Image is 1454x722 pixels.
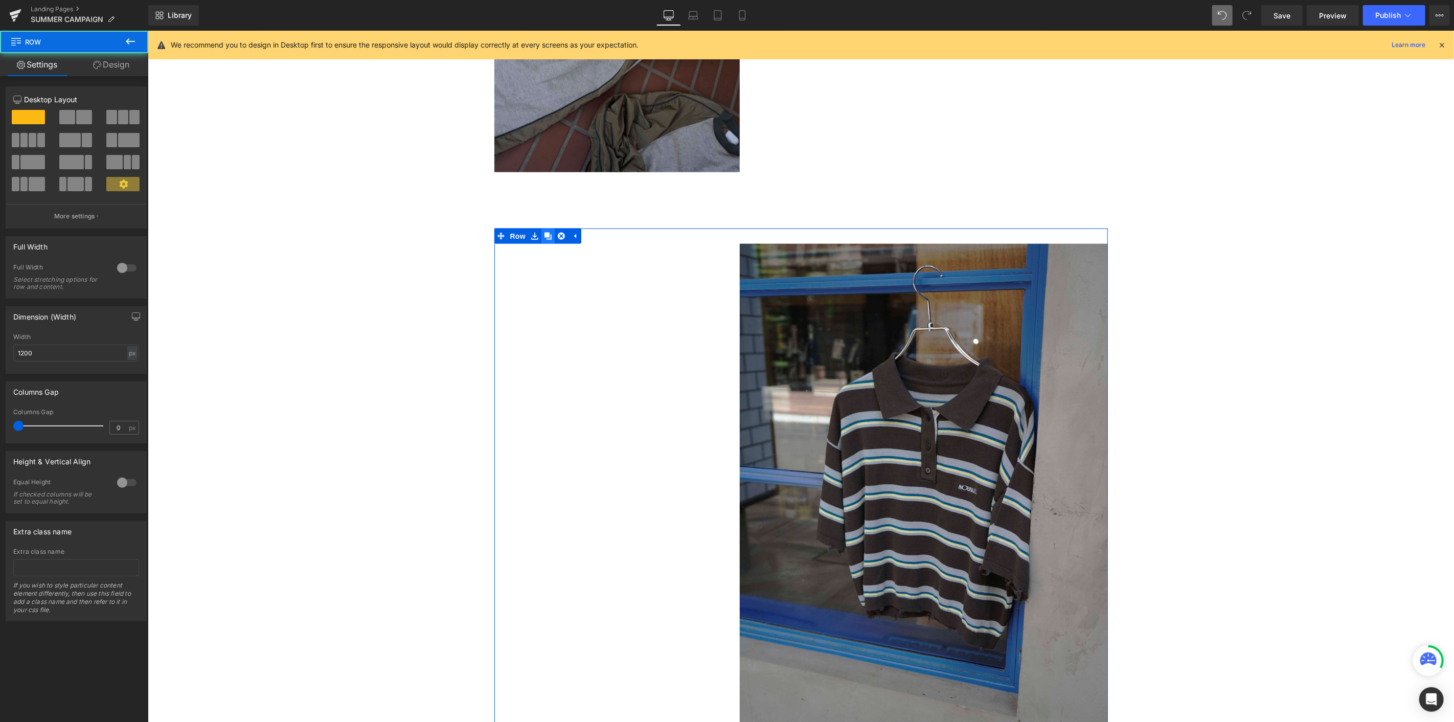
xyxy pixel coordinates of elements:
[13,382,59,396] div: Columns Gap
[360,198,380,213] span: Row
[394,198,407,213] a: Clone Row
[31,15,103,24] span: SUMMER CAMPAIGN
[74,53,148,76] a: Design
[127,346,138,360] div: px
[1388,39,1429,51] a: Learn more
[13,345,139,362] input: auto
[13,548,139,555] div: Extra class name
[13,452,90,466] div: Height & Vertical Align
[13,522,72,536] div: Extra class name
[380,198,394,213] a: Save row
[13,478,107,489] div: Equal Height
[13,333,139,341] div: Width
[656,5,681,26] a: Desktop
[10,31,112,53] span: Row
[1274,10,1290,21] span: Save
[13,94,139,105] p: Desktop Layout
[1363,5,1425,26] button: Publish
[31,5,148,13] a: Landing Pages
[168,11,192,20] span: Library
[13,276,105,290] div: Select stretching options for row and content.
[1419,687,1444,712] div: Open Intercom Messenger
[129,424,138,431] span: px
[1212,5,1233,26] button: Undo
[171,39,639,51] p: We recommend you to design in Desktop first to ensure the responsive layout would display correct...
[1375,11,1401,19] span: Publish
[13,409,139,416] div: Columns Gap
[13,581,139,621] div: If you wish to style particular content element differently, then use this field to add a class n...
[13,491,105,505] div: If checked columns will be set to equal height.
[681,5,706,26] a: Laptop
[420,198,434,213] a: Expand / Collapse
[1319,10,1347,21] span: Preview
[730,5,755,26] a: Mobile
[13,237,48,251] div: Full Width
[1237,5,1257,26] button: Redo
[407,198,420,213] a: Remove Row
[1307,5,1359,26] a: Preview
[706,5,730,26] a: Tablet
[13,263,107,274] div: Full Width
[54,212,95,221] p: More settings
[13,307,76,321] div: Dimension (Width)
[148,5,199,26] a: New Library
[6,204,146,228] button: More settings
[1429,5,1450,26] button: More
